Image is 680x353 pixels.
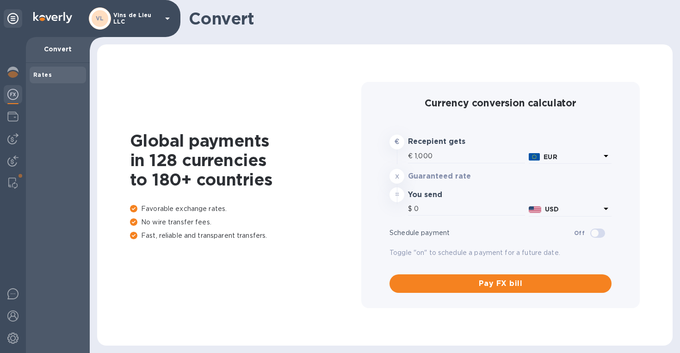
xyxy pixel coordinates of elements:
[574,229,585,236] b: Off
[544,153,557,161] b: EUR
[408,202,414,216] div: $
[96,15,104,22] b: VL
[414,149,525,163] input: Amount
[113,12,160,25] p: Vins de Lieu LLC
[389,97,612,109] h2: Currency conversion calculator
[389,248,612,258] p: Toggle "on" to schedule a payment for a future date.
[130,131,361,189] h1: Global payments in 128 currencies to 180+ countries
[389,274,612,293] button: Pay FX bill
[395,138,399,145] strong: €
[397,278,604,289] span: Pay FX bill
[408,149,414,163] div: €
[7,89,19,100] img: Foreign exchange
[529,206,541,213] img: USD
[7,111,19,122] img: Wallets
[389,187,404,202] div: =
[414,202,525,216] input: Amount
[33,71,52,78] b: Rates
[130,217,361,227] p: No wire transfer fees.
[408,172,498,181] h3: Guaranteed rate
[4,9,22,28] div: Unpin categories
[189,9,665,28] h1: Convert
[545,205,559,213] b: USD
[130,231,361,241] p: Fast, reliable and transparent transfers.
[408,137,498,146] h3: Recepient gets
[389,169,404,184] div: x
[33,44,82,54] p: Convert
[389,228,574,238] p: Schedule payment
[130,204,361,214] p: Favorable exchange rates.
[408,191,498,199] h3: You send
[33,12,72,23] img: Logo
